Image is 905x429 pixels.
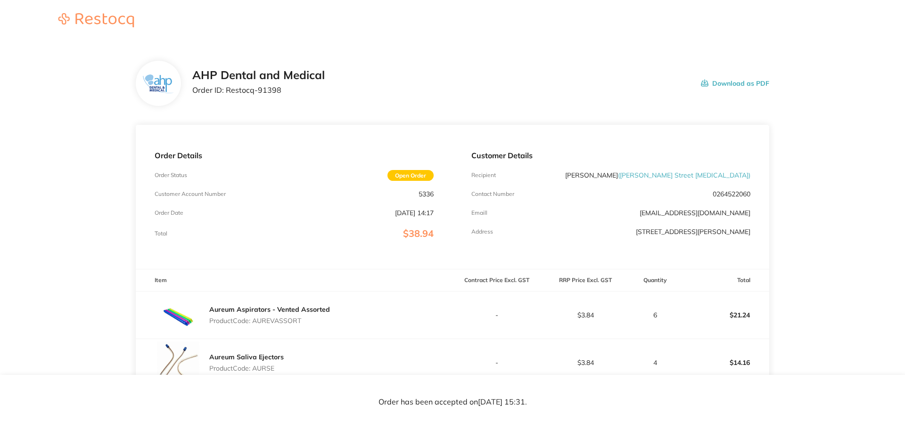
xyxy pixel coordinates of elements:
p: Address [471,228,493,235]
p: Customer Details [471,151,750,160]
img: bjNnMDI1eQ [155,291,202,339]
th: Quantity [630,269,681,291]
p: Order Date [155,210,183,216]
p: - [453,311,541,319]
a: [EMAIL_ADDRESS][DOMAIN_NAME] [640,209,750,217]
p: Recipient [471,172,496,178]
p: 6 [630,311,680,319]
p: $3.84 [542,311,629,319]
a: Restocq logo [49,13,143,29]
img: ZjN5bDlnNQ [143,74,173,93]
p: Customer Account Number [155,191,226,197]
p: [DATE] 14:17 [395,209,434,217]
span: ( [PERSON_NAME] Street [MEDICAL_DATA] ) [618,171,750,179]
img: YXRheGJtag [155,339,202,386]
th: Item [136,269,452,291]
span: $38.94 [403,227,434,239]
p: Emaill [471,210,487,216]
p: 0264522060 [713,190,750,198]
p: $14.16 [681,351,769,374]
p: Product Code: AURSE [209,364,284,372]
p: Total [155,230,167,237]
p: Order ID: Restocq- 91398 [192,86,325,94]
span: Open Order [387,170,434,181]
th: RRP Price Excl. GST [541,269,630,291]
p: Contact Number [471,191,514,197]
a: Aureum Aspirators - Vented Assorted [209,305,330,314]
a: Aureum Saliva Ejectors [209,353,284,361]
p: 5336 [419,190,434,198]
p: 4 [630,359,680,366]
p: [STREET_ADDRESS][PERSON_NAME] [636,228,750,235]
p: Product Code: AUREVASSORT [209,317,330,324]
button: Download as PDF [701,69,769,98]
p: - [453,359,541,366]
p: Order has been accepted on [DATE] 15:31 . [378,398,527,406]
img: Restocq logo [49,13,143,27]
th: Total [681,269,769,291]
p: Order Status [155,172,187,178]
p: $21.24 [681,304,769,326]
h2: AHP Dental and Medical [192,69,325,82]
p: [PERSON_NAME] [565,171,750,179]
th: Contract Price Excl. GST [452,269,541,291]
p: Order Details [155,151,434,160]
p: $3.84 [542,359,629,366]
